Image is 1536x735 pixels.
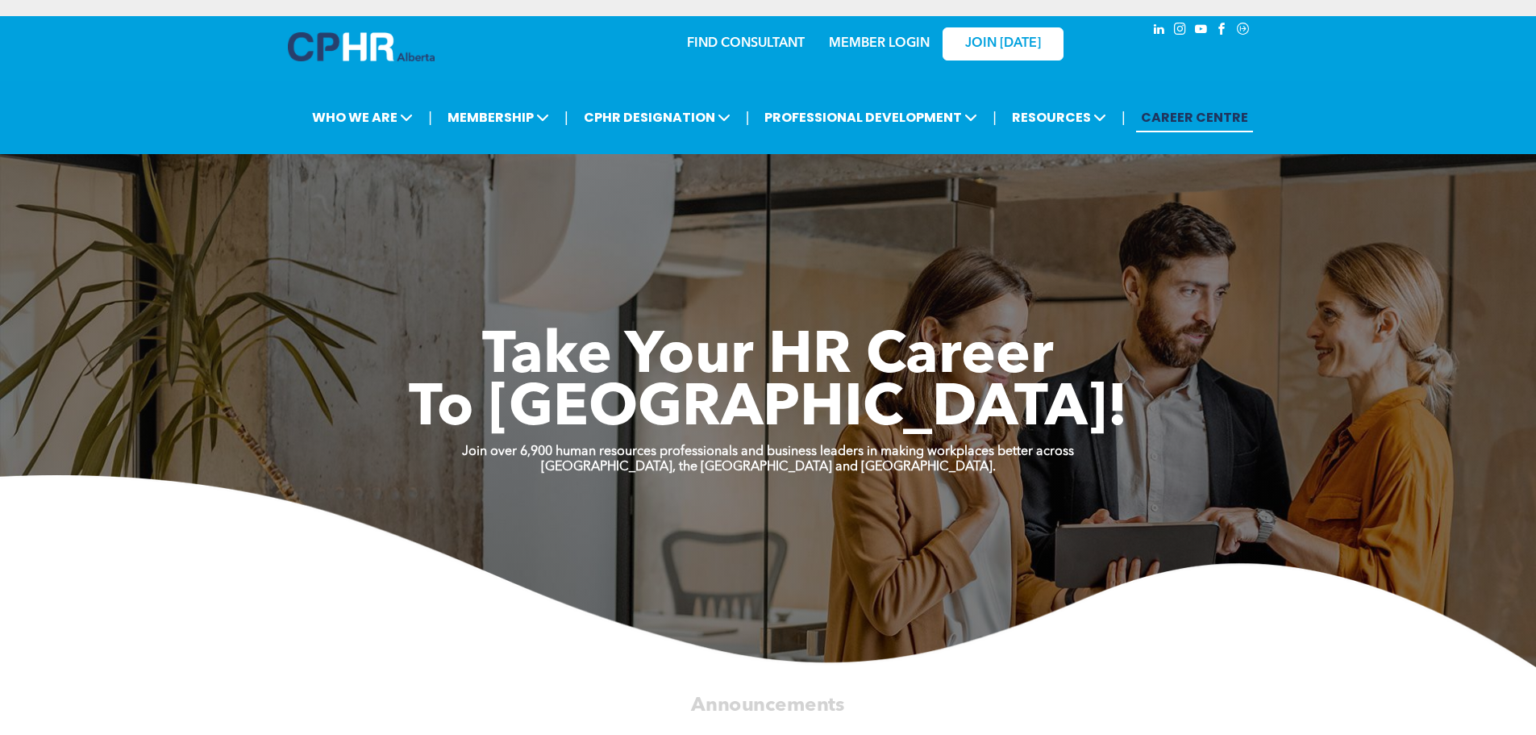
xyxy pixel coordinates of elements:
a: youtube [1193,20,1210,42]
li: | [993,101,997,134]
a: facebook [1213,20,1231,42]
strong: [GEOGRAPHIC_DATA], the [GEOGRAPHIC_DATA] and [GEOGRAPHIC_DATA]. [541,461,996,474]
span: JOIN [DATE] [965,36,1041,52]
span: Take Your HR Career [482,328,1054,386]
a: FIND CONSULTANT [687,37,805,50]
a: MEMBER LOGIN [829,37,930,50]
span: CPHR DESIGNATION [579,102,735,132]
span: To [GEOGRAPHIC_DATA]! [409,381,1128,439]
li: | [428,101,432,134]
a: Social network [1234,20,1252,42]
img: A blue and white logo for cp alberta [288,32,435,61]
a: linkedin [1151,20,1168,42]
a: JOIN [DATE] [943,27,1064,61]
span: WHO WE ARE [307,102,418,132]
li: | [746,101,750,134]
strong: Join over 6,900 human resources professionals and business leaders in making workplaces better ac... [462,445,1074,458]
li: | [1122,101,1126,134]
span: Announcements [691,695,844,715]
span: RESOURCES [1007,102,1111,132]
span: PROFESSIONAL DEVELOPMENT [760,102,982,132]
li: | [564,101,568,134]
a: CAREER CENTRE [1136,102,1253,132]
a: instagram [1172,20,1189,42]
span: MEMBERSHIP [443,102,554,132]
